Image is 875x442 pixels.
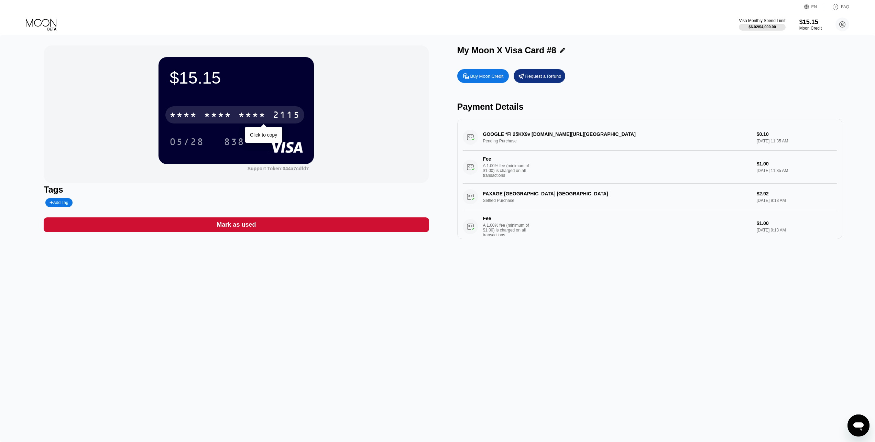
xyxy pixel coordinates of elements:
div: Payment Details [457,102,842,112]
div: $1.00 [757,161,837,166]
div: 838 [219,133,250,150]
div: Visa Monthly Spend Limit$6.02/$4,000.00 [739,18,785,31]
div: [DATE] 11:35 AM [757,168,837,173]
div: Mark as used [44,217,429,232]
div: Add Tag [45,198,72,207]
div: [DATE] 9:13 AM [757,228,837,233]
div: Request a Refund [514,69,565,83]
div: $15.15 [169,68,303,87]
div: FeeA 1.00% fee (minimum of $1.00) is charged on all transactions$1.00[DATE] 9:13 AM [463,210,837,243]
div: EN [811,4,817,9]
div: 2115 [273,110,300,121]
div: Click to copy [250,132,277,138]
div: $15.15 [799,19,822,26]
div: Fee [483,216,531,221]
div: Visa Monthly Spend Limit [739,18,785,23]
div: Add Tag [50,200,68,205]
div: Request a Refund [525,73,561,79]
div: A 1.00% fee (minimum of $1.00) is charged on all transactions [483,223,535,237]
div: FAQ [841,4,849,9]
div: Fee [483,156,531,162]
div: Moon Credit [799,26,822,31]
div: Buy Moon Credit [470,73,504,79]
div: $15.15Moon Credit [799,19,822,31]
div: $1.00 [757,220,837,226]
div: FAQ [825,3,849,10]
iframe: Button to launch messaging window [847,414,869,436]
div: A 1.00% fee (minimum of $1.00) is charged on all transactions [483,163,535,178]
div: 838 [224,137,244,148]
div: 05/28 [164,133,209,150]
div: Tags [44,185,429,195]
div: FeeA 1.00% fee (minimum of $1.00) is charged on all transactions$1.00[DATE] 11:35 AM [463,151,837,184]
div: Buy Moon Credit [457,69,509,83]
div: $6.02 / $4,000.00 [748,25,776,29]
div: My Moon X Visa Card #8 [457,45,557,55]
div: Support Token: 044a7cdfd7 [248,166,309,171]
div: 05/28 [169,137,204,148]
div: EN [804,3,825,10]
div: Support Token:044a7cdfd7 [248,166,309,171]
div: Mark as used [217,221,256,229]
